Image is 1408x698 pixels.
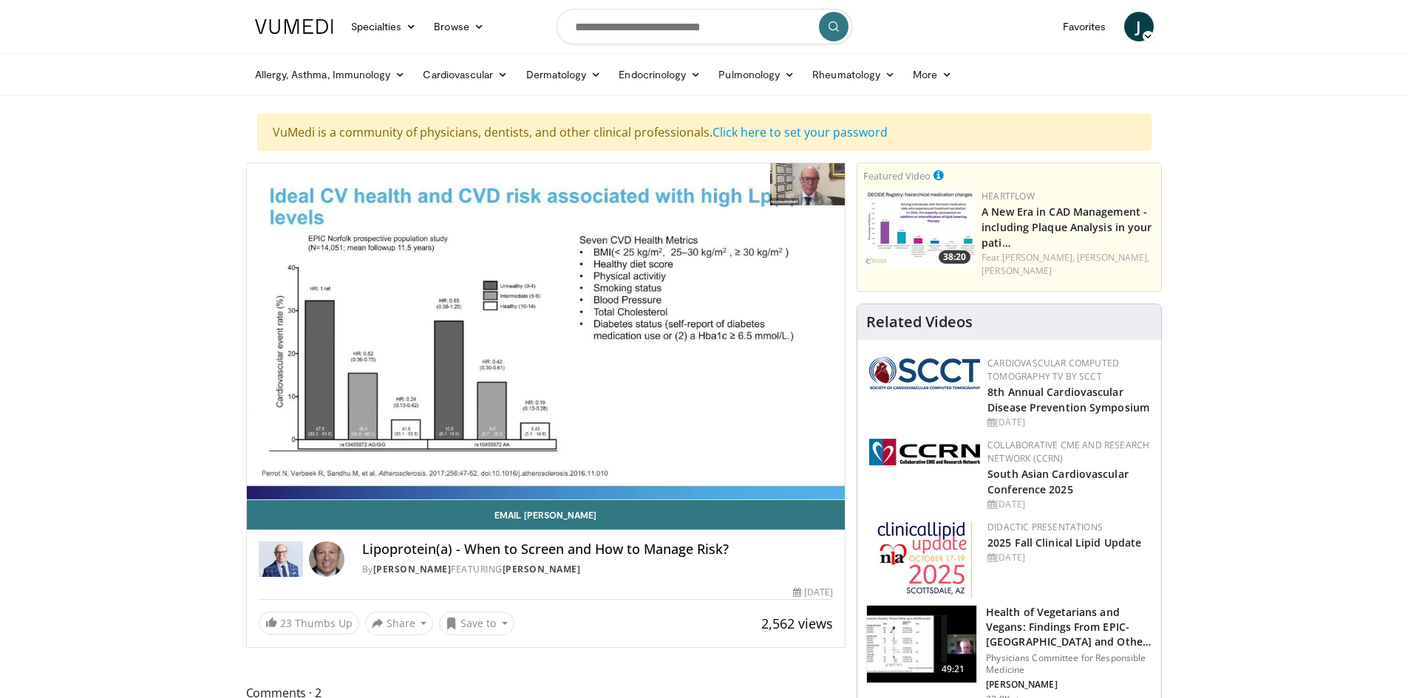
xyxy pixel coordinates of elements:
button: Save to [439,612,514,635]
h4: Related Videos [866,313,973,331]
h4: Lipoprotein(a) - When to Screen and How to Manage Risk? [362,541,834,558]
p: Physicians Committee for Responsible Medicine [986,652,1152,676]
div: Didactic Presentations [987,521,1149,534]
a: Email [PERSON_NAME] [247,500,846,530]
img: 738d0e2d-290f-4d89-8861-908fb8b721dc.150x105_q85_crop-smart_upscale.jpg [863,190,974,267]
a: [PERSON_NAME] [503,563,581,575]
span: 38:20 [939,250,970,264]
a: Heartflow [982,190,1035,202]
a: Endocrinology [610,60,710,89]
a: South Asian Cardiovascular Conference 2025 [987,467,1129,496]
img: d65bce67-f81a-47c5-b47d-7b8806b59ca8.jpg.150x105_q85_autocrop_double_scale_upscale_version-0.2.jpg [877,521,973,598]
div: By FEATURING [362,563,834,576]
div: [DATE] [793,586,833,599]
a: A New Era in CAD Management - including Plaque Analysis in your pati… [982,205,1152,250]
div: VuMedi is a community of physicians, dentists, and other clinical professionals. [257,114,1152,151]
a: More [904,60,961,89]
button: Share [365,612,434,635]
a: Allergy, Asthma, Immunology [246,60,415,89]
div: [DATE] [987,498,1149,511]
span: 2,562 views [761,615,833,632]
a: Rheumatology [803,60,904,89]
a: J [1124,12,1154,41]
h3: Health of Vegetarians and Vegans: Findings From EPIC-[GEOGRAPHIC_DATA] and Othe… [986,605,1152,649]
input: Search topics, interventions [557,9,852,44]
a: Specialties [342,12,426,41]
img: VuMedi Logo [255,19,333,34]
a: [PERSON_NAME] [373,563,452,575]
a: [PERSON_NAME] [982,264,1052,277]
a: Cardiovascular [414,60,517,89]
div: [DATE] [987,551,1149,564]
div: Feat. [982,251,1155,278]
img: Avatar [309,541,344,577]
a: Cardiovascular Computed Tomography TV by SCCT [987,357,1119,383]
div: [DATE] [987,416,1149,429]
a: Collaborative CME and Research Network (CCRN) [987,439,1149,465]
a: Click here to set your password [712,124,888,140]
span: 49:21 [936,662,971,677]
a: 2025 Fall Clinical Lipid Update [987,536,1141,550]
img: 51a70120-4f25-49cc-93a4-67582377e75f.png.150x105_q85_autocrop_double_scale_upscale_version-0.2.png [869,357,980,389]
a: [PERSON_NAME], [1002,251,1075,264]
video-js: Video Player [247,163,846,500]
span: 23 [280,616,292,630]
small: Featured Video [863,169,931,182]
img: Dr. Robert S. Rosenson [259,541,303,577]
img: 606f2b51-b844-428b-aa21-8c0c72d5a896.150x105_q85_crop-smart_upscale.jpg [867,606,976,682]
a: 23 Thumbs Up [259,612,359,634]
a: 38:20 [863,190,974,267]
a: Browse [425,12,493,41]
a: Dermatology [517,60,611,89]
p: [PERSON_NAME] [986,679,1152,691]
img: a04ee3ba-8487-4636-b0fb-5e8d268f3737.png.150x105_q85_autocrop_double_scale_upscale_version-0.2.png [869,439,980,465]
a: Pulmonology [710,60,803,89]
a: 8th Annual Cardiovascular Disease Prevention Symposium [987,385,1149,414]
a: [PERSON_NAME], [1077,251,1149,264]
a: Favorites [1054,12,1115,41]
